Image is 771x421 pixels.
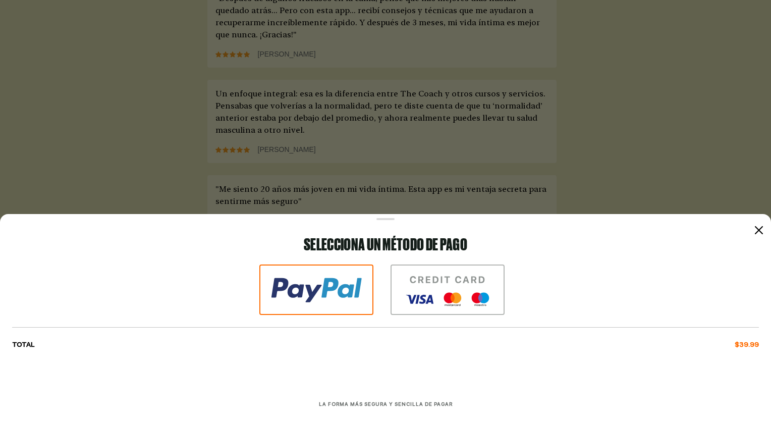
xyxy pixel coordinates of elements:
img: icon [259,265,373,315]
iframe: PayPal-paypal [209,362,562,390]
p: Selecciona un método de pago [12,236,759,252]
span: $39.99 [735,340,759,350]
span: TOTAL [12,340,35,350]
img: icon [391,265,505,315]
span: La forma más segura y sencilla de pagar [319,401,453,407]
